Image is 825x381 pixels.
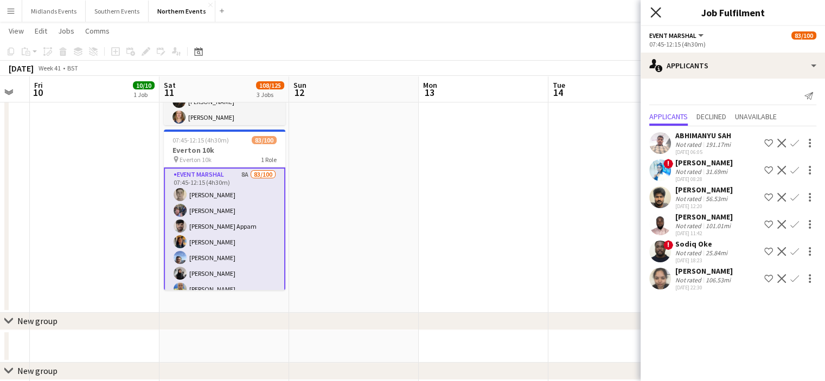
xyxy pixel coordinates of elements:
[675,230,733,237] div: [DATE] 11:42
[30,24,52,38] a: Edit
[9,26,24,36] span: View
[675,212,733,222] div: [PERSON_NAME]
[33,86,43,99] span: 10
[649,113,688,120] span: Applicants
[293,80,306,90] span: Sun
[35,26,47,36] span: Edit
[17,315,57,326] div: New group
[292,86,306,99] span: 12
[675,257,730,264] div: [DATE] 18:23
[704,140,733,148] div: 191.17mi
[735,113,777,120] span: Unavailable
[133,91,154,99] div: 1 Job
[675,148,733,156] div: [DATE] 06:05
[551,86,565,99] span: 14
[86,1,149,22] button: Southern Events
[675,167,704,176] div: Not rated
[641,53,825,79] div: Applicants
[675,284,733,291] div: [DATE] 22:30
[423,80,437,90] span: Mon
[696,113,726,120] span: Declined
[261,156,277,164] span: 1 Role
[704,167,730,176] div: 31.69mi
[641,5,825,20] h3: Job Fulfilment
[81,24,114,38] a: Comms
[256,81,284,89] span: 108/125
[704,249,730,257] div: 25.84mi
[58,26,74,36] span: Jobs
[791,31,816,40] span: 83/100
[164,80,176,90] span: Sat
[164,130,285,290] app-job-card: 07:45-12:15 (4h30m)83/100Everton 10k Everton 10k1 RoleEvent Marshal8A83/10007:45-12:15 (4h30m)[PE...
[4,24,28,38] a: View
[34,80,43,90] span: Fri
[257,91,284,99] div: 3 Jobs
[22,1,86,22] button: Midlands Events
[149,1,215,22] button: Northern Events
[133,81,155,89] span: 10/10
[180,156,212,164] span: Everton 10k
[704,195,730,203] div: 56.53mi
[67,64,78,72] div: BST
[17,365,57,376] div: New group
[675,195,704,203] div: Not rated
[553,80,565,90] span: Tue
[172,136,229,144] span: 07:45-12:15 (4h30m)
[675,131,733,140] div: ABHIMANYU SAH
[649,40,816,48] div: 07:45-12:15 (4h30m)
[85,26,110,36] span: Comms
[675,140,704,148] div: Not rated
[421,86,437,99] span: 13
[54,24,79,38] a: Jobs
[675,185,733,195] div: [PERSON_NAME]
[663,159,673,169] span: !
[162,86,176,99] span: 11
[649,31,696,40] span: Event Marshal
[36,64,63,72] span: Week 41
[663,240,673,250] span: !
[704,276,733,284] div: 106.53mi
[164,145,285,155] h3: Everton 10k
[675,222,704,230] div: Not rated
[675,158,733,167] div: [PERSON_NAME]
[704,222,733,230] div: 101.01mi
[675,276,704,284] div: Not rated
[675,249,704,257] div: Not rated
[675,266,733,276] div: [PERSON_NAME]
[252,136,277,144] span: 83/100
[675,203,733,210] div: [DATE] 12:20
[9,63,34,74] div: [DATE]
[649,31,705,40] button: Event Marshal
[675,239,730,249] div: Sodiq Oke
[675,176,733,183] div: [DATE] 08:28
